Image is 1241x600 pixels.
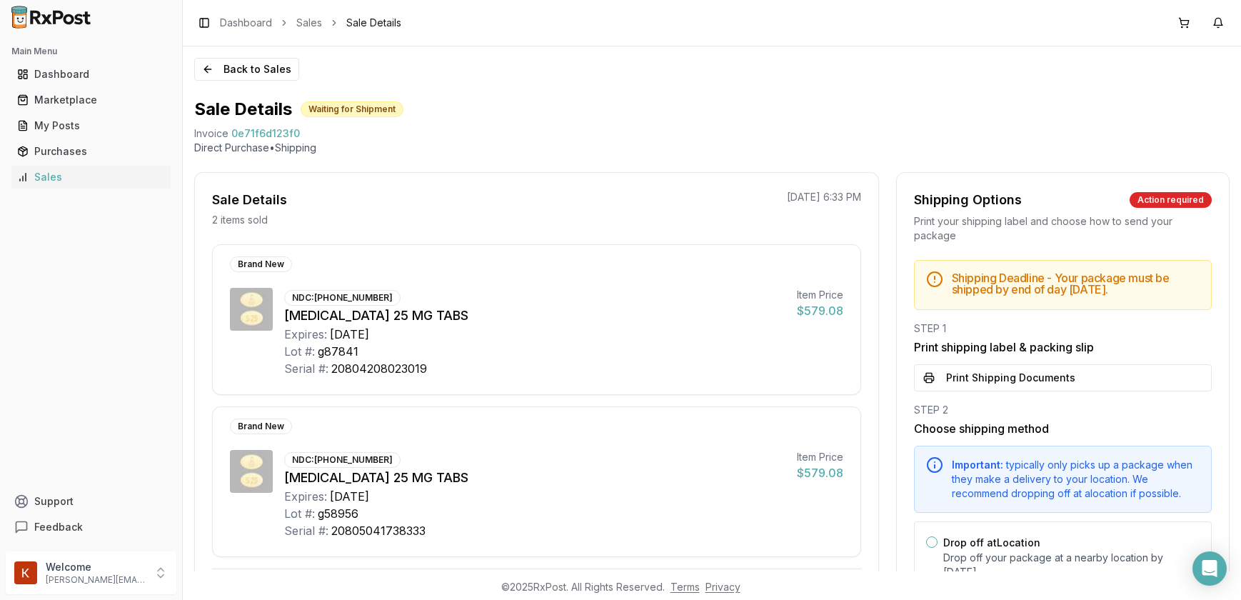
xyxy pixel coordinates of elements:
[6,514,176,540] button: Feedback
[284,505,315,522] div: Lot #:
[914,214,1212,243] div: Print your shipping label and choose how to send your package
[330,326,369,343] div: [DATE]
[797,302,843,319] div: $579.08
[284,452,401,468] div: NDC: [PHONE_NUMBER]
[11,164,171,190] a: Sales
[330,488,369,505] div: [DATE]
[6,89,176,111] button: Marketplace
[331,522,426,539] div: 20805041738333
[914,190,1022,210] div: Shipping Options
[17,93,165,107] div: Marketplace
[34,520,83,534] span: Feedback
[284,360,328,377] div: Serial #:
[194,126,228,141] div: Invoice
[914,339,1212,356] h3: Print shipping label & packing slip
[787,190,861,204] p: [DATE] 6:33 PM
[914,420,1212,437] h3: Choose shipping method
[220,16,272,30] a: Dashboard
[230,288,273,331] img: Jardiance 25 MG TABS
[914,364,1212,391] button: Print Shipping Documents
[230,450,273,493] img: Jardiance 25 MG TABS
[670,581,700,593] a: Terms
[705,581,740,593] a: Privacy
[17,67,165,81] div: Dashboard
[11,113,171,139] a: My Posts
[914,403,1212,417] div: STEP 2
[194,141,1230,155] p: Direct Purchase • Shipping
[6,114,176,137] button: My Posts
[6,63,176,86] button: Dashboard
[194,98,292,121] h1: Sale Details
[11,87,171,113] a: Marketplace
[6,489,176,514] button: Support
[296,16,322,30] a: Sales
[11,61,171,87] a: Dashboard
[346,16,401,30] span: Sale Details
[6,166,176,189] button: Sales
[301,101,403,117] div: Waiting for Shipment
[284,326,327,343] div: Expires:
[284,488,327,505] div: Expires:
[46,574,145,586] p: [PERSON_NAME][EMAIL_ADDRESS][DOMAIN_NAME]
[1192,551,1227,586] div: Open Intercom Messenger
[914,321,1212,336] div: STEP 1
[797,450,843,464] div: Item Price
[318,505,358,522] div: g58956
[11,46,171,57] h2: Main Menu
[284,290,401,306] div: NDC: [PHONE_NUMBER]
[194,58,299,81] button: Back to Sales
[952,459,1003,471] span: Important:
[284,343,315,360] div: Lot #:
[797,288,843,302] div: Item Price
[11,139,171,164] a: Purchases
[943,551,1200,579] p: Drop off your package at a nearby location by [DATE] .
[14,561,37,584] img: User avatar
[212,213,268,227] p: 2 items sold
[17,170,165,184] div: Sales
[46,560,145,574] p: Welcome
[1130,192,1212,208] div: Action required
[6,6,97,29] img: RxPost Logo
[230,256,292,272] div: Brand New
[284,468,785,488] div: [MEDICAL_DATA] 25 MG TABS
[6,140,176,163] button: Purchases
[318,343,358,360] div: g87841
[797,464,843,481] div: $579.08
[284,522,328,539] div: Serial #:
[943,536,1040,549] label: Drop off at Location
[952,272,1200,295] h5: Shipping Deadline - Your package must be shipped by end of day [DATE] .
[220,16,401,30] nav: breadcrumb
[212,190,287,210] div: Sale Details
[284,306,785,326] div: [MEDICAL_DATA] 25 MG TABS
[17,119,165,133] div: My Posts
[17,144,165,159] div: Purchases
[231,126,300,141] span: 0e71f6d123f0
[331,360,427,377] div: 20804208023019
[952,458,1200,501] div: typically only picks up a package when they make a delivery to your location. We recommend droppi...
[230,419,292,434] div: Brand New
